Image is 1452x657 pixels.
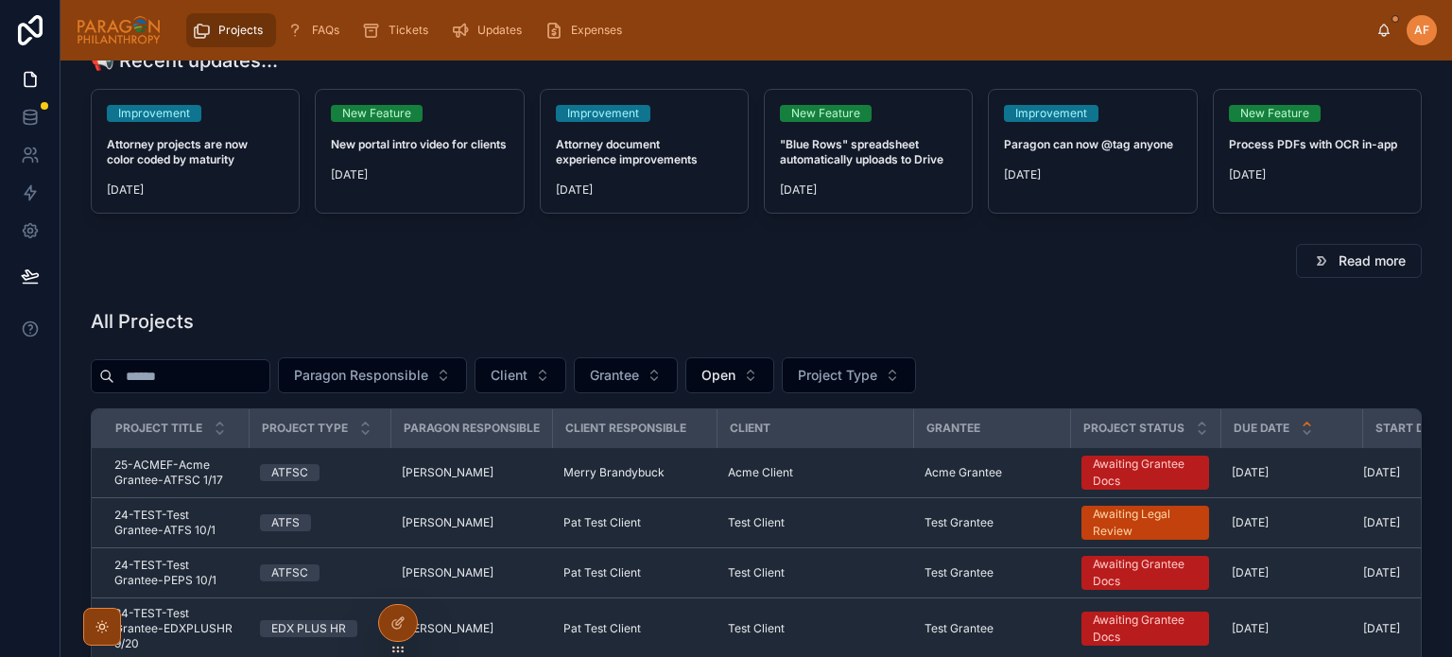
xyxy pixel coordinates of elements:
span: [PERSON_NAME] [402,515,493,530]
span: Tickets [389,23,428,38]
div: New Feature [1240,105,1309,122]
span: Client Responsible [565,421,686,436]
span: Client [491,366,527,385]
a: Test Grantee [925,515,1059,530]
div: Awaiting Grantee Docs [1093,556,1198,590]
span: [DATE] [1363,515,1400,530]
div: Awaiting Legal Review [1093,506,1198,540]
div: New Feature [791,105,860,122]
div: ATFS [271,514,300,531]
a: 24-TEST-Test Grantee-ATFS 10/1 [114,508,237,538]
a: New FeatureNew portal intro video for clients[DATE] [315,89,524,214]
a: FAQs [280,13,353,47]
span: [DATE] [1232,465,1269,480]
span: [DATE] [1232,621,1269,636]
span: Projects [218,23,263,38]
span: Paragon Responsible [294,366,428,385]
span: Read more [1339,251,1406,270]
div: ATFSC [271,464,308,481]
a: Test Client [728,565,902,580]
a: ATFS [260,514,379,531]
span: [DATE] [1363,465,1400,480]
a: [DATE] [1232,565,1351,580]
a: Test Grantee [925,621,1059,636]
a: Awaiting Legal Review [1081,506,1209,540]
span: [DATE] [780,182,957,198]
div: Improvement [1015,105,1087,122]
span: [DATE] [1363,621,1400,636]
span: Test Grantee [925,515,994,530]
span: [PERSON_NAME] [402,465,493,480]
span: Acme Client [728,465,793,480]
a: Acme Client [728,465,902,480]
button: Read more [1296,244,1422,278]
a: New FeatureProcess PDFs with OCR in-app[DATE] [1213,89,1422,214]
a: Awaiting Grantee Docs [1081,556,1209,590]
span: Acme Grantee [925,465,1002,480]
span: Pat Test Client [563,565,641,580]
div: Improvement [118,105,190,122]
span: [DATE] [331,167,508,182]
strong: Process PDFs with OCR in-app [1229,137,1397,151]
span: Project Type [262,421,348,436]
button: Select Button [574,357,678,393]
div: New Feature [342,105,411,122]
a: ImprovementAttorney projects are now color coded by maturity[DATE] [91,89,300,214]
a: [PERSON_NAME] [402,515,541,530]
a: Pat Test Client [563,621,705,636]
div: scrollable content [177,9,1376,51]
a: [PERSON_NAME] [402,465,541,480]
div: ATFSC [271,564,308,581]
a: [PERSON_NAME] [402,565,541,580]
strong: Attorney projects are now color coded by maturity [107,137,251,166]
a: Projects [186,13,276,47]
span: FAQs [312,23,339,38]
span: Due Date [1234,421,1289,436]
span: Open [701,366,735,385]
a: 24-TEST-Test Grantee-EDXPLUSHR 9/20 [114,606,237,651]
span: Start Date [1375,421,1445,436]
img: App logo [76,15,162,45]
span: Paragon Responsible [404,421,540,436]
a: 24-TEST-Test Grantee-PEPS 10/1 [114,558,237,588]
span: [PERSON_NAME] [402,621,493,636]
strong: Paragon can now @tag anyone [1004,137,1173,151]
a: Test Client [728,621,902,636]
a: ImprovementAttorney document experience improvements[DATE] [540,89,749,214]
div: Awaiting Grantee Docs [1093,456,1198,490]
span: Merry Brandybuck [563,465,665,480]
a: Acme Grantee [925,465,1059,480]
span: 25-ACMEF-Acme Grantee-ATFSC 1/17 [114,458,237,488]
span: [DATE] [107,182,284,198]
a: Tickets [356,13,441,47]
span: Updates [477,23,522,38]
a: Test Grantee [925,565,1059,580]
span: Expenses [571,23,622,38]
span: [DATE] [1363,565,1400,580]
strong: "Blue Rows" spreadsheet automatically uploads to Drive [780,137,943,166]
span: AF [1414,23,1429,38]
a: Merry Brandybuck [563,465,705,480]
span: Client [730,421,770,436]
a: Pat Test Client [563,565,705,580]
button: Select Button [782,357,916,393]
a: [DATE] [1232,515,1351,530]
span: Project Type [798,366,877,385]
a: EDX PLUS HR [260,620,379,637]
a: Pat Test Client [563,515,705,530]
span: [DATE] [1004,167,1181,182]
a: Awaiting Grantee Docs [1081,612,1209,646]
button: Select Button [685,357,774,393]
a: ATFSC [260,464,379,481]
span: Test Client [728,621,785,636]
a: [DATE] [1232,621,1351,636]
span: [DATE] [1232,515,1269,530]
span: Test Grantee [925,621,994,636]
span: [PERSON_NAME] [402,565,493,580]
a: Expenses [539,13,635,47]
span: Grantee [926,421,980,436]
span: [DATE] [1229,167,1406,182]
